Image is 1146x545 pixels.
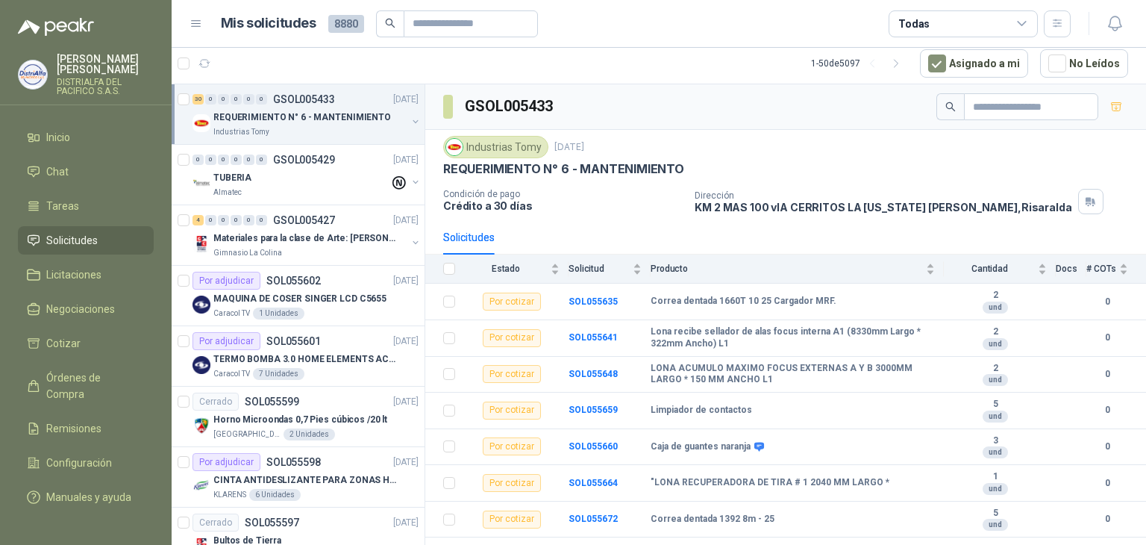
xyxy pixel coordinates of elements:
div: 0 [205,215,216,225]
a: Licitaciones [18,261,154,289]
span: 8880 [328,15,364,33]
p: [DATE] [393,214,419,228]
a: Tareas [18,192,154,220]
b: 2 [944,363,1047,375]
a: Solicitudes [18,226,154,255]
h1: Mis solicitudes [221,13,316,34]
div: und [983,374,1008,386]
div: 0 [192,155,204,165]
span: search [385,18,395,28]
b: Caja de guantes naranja [651,441,751,453]
div: Por cotizar [483,365,541,383]
div: Industrias Tomy [443,136,548,158]
b: SOL055660 [569,441,618,452]
b: "LONA RECUPERADORA DE TIRA # 1 2040 MM LARGO * [651,477,889,489]
p: Caracol TV [213,368,250,380]
img: Company Logo [192,114,210,132]
span: Solicitudes [46,232,98,249]
span: Licitaciones [46,267,101,283]
div: 4 [192,215,204,225]
div: 0 [243,155,254,165]
p: GSOL005429 [273,155,335,165]
div: und [983,483,1008,495]
th: Docs [1056,255,1086,284]
span: Estado [464,264,548,274]
p: CINTA ANTIDESLIZANTE PARA ZONAS HUMEDAS [213,473,399,488]
div: Por cotizar [483,437,541,455]
img: Company Logo [192,356,210,374]
h3: GSOL005433 [465,95,555,118]
p: REQUERIMIENTO N° 6 - MANTENIMIENTO [443,161,684,177]
a: 30 0 0 0 0 0 GSOL005433[DATE] Company LogoREQUERIMIENTO N° 6 - MANTENIMIENTOIndustrias Tomy [192,90,422,138]
div: Por adjudicar [192,453,260,471]
div: 0 [231,215,242,225]
a: Por adjudicarSOL055601[DATE] Company LogoTERMO BOMBA 3.0 HOME ELEMENTS ACERO INOXCaracol TV7 Unid... [172,326,425,387]
p: SOL055599 [245,396,299,407]
a: CerradoSOL055599[DATE] Company LogoHorno Microondas 0,7 Pies cúbicos /20 lt[GEOGRAPHIC_DATA][PERS... [172,387,425,447]
img: Company Logo [192,477,210,495]
b: 2 [944,290,1047,302]
p: TERMO BOMBA 3.0 HOME ELEMENTS ACERO INOX [213,352,399,367]
a: SOL055664 [569,478,618,488]
button: Asignado a mi [920,49,1028,78]
div: 6 Unidades [249,489,301,501]
a: Órdenes de Compra [18,364,154,408]
div: 0 [231,94,242,105]
span: Cotizar [46,335,81,352]
p: Dirección [695,190,1071,201]
a: Configuración [18,449,154,477]
span: Chat [46,163,69,180]
div: 2 Unidades [284,429,335,440]
p: Materiales para la clase de Arte: [PERSON_NAME] [213,231,399,246]
b: 0 [1086,476,1128,490]
p: [DATE] [393,516,419,530]
p: REQUERIMIENTO N° 6 - MANTENIMIENTO [213,110,391,125]
th: # COTs [1086,255,1146,284]
a: Inicio [18,123,154,152]
span: Negociaciones [46,301,115,317]
b: Correa dentada 1392 8m - 25 [651,514,774,526]
p: Condición de pago [443,189,683,199]
b: Correa dentada 1660T 10 25 Cargador MRF. [651,296,836,308]
a: SOL055659 [569,405,618,415]
div: Todas [898,16,930,32]
div: und [983,338,1008,350]
b: 0 [1086,295,1128,309]
b: 1 [944,471,1047,483]
p: SOL055602 [266,275,321,286]
div: 0 [218,94,229,105]
th: Producto [651,255,944,284]
div: Por adjudicar [192,272,260,290]
div: Por cotizar [483,293,541,311]
div: 0 [256,155,267,165]
th: Estado [464,255,569,284]
p: Industrias Tomy [213,126,269,138]
div: 1 - 50 de 5097 [811,52,908,75]
div: und [983,411,1008,423]
p: [DATE] [554,140,584,155]
a: SOL055635 [569,296,618,307]
p: GSOL005433 [273,94,335,105]
div: 30 [192,94,204,105]
b: SOL055672 [569,514,618,524]
img: Company Logo [192,296,210,314]
p: Crédito a 30 días [443,199,683,212]
a: Negociaciones [18,295,154,323]
img: Logo peakr [18,18,94,36]
p: [DATE] [393,93,419,107]
p: TUBERIA [213,171,251,185]
span: Cantidad [944,264,1035,274]
p: [DATE] [393,395,419,409]
b: 2 [944,326,1047,338]
div: und [983,519,1008,531]
span: # COTs [1086,264,1116,274]
img: Company Logo [192,417,210,435]
p: [DATE] [393,153,419,167]
p: [PERSON_NAME] [PERSON_NAME] [57,54,154,75]
p: [DATE] [393,274,419,288]
span: Manuales y ayuda [46,489,131,505]
p: [DATE] [393,455,419,470]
